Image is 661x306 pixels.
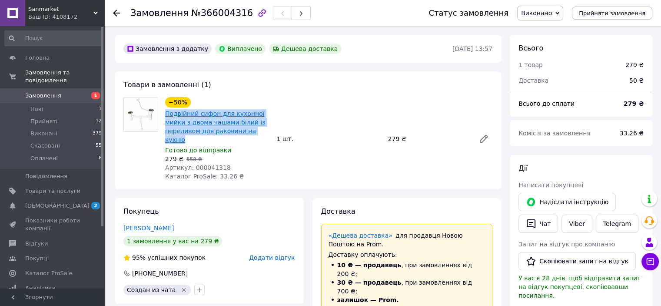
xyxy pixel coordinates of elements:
span: Відгуки [25,240,48,248]
span: 379 [93,130,102,138]
span: Виконані [30,130,57,138]
div: Виплачено [215,44,266,54]
span: Замовлення [25,92,61,100]
div: 279 ₴ [385,133,472,145]
div: Статус замовлення [428,9,508,17]
div: для продавця Новою Поштою на Prom. [329,231,485,249]
span: Доставка [518,77,548,84]
button: Чат [518,215,558,233]
img: Подвійний сифон для кухонної мийки з двома чашами білий із переливом для раковини на кухню [126,98,156,131]
span: 558 ₴ [186,156,202,162]
span: 279 ₴ [165,155,183,162]
span: Готово до відправки [165,147,231,154]
span: Прийняті [30,118,57,125]
span: Каталог ProSale: 33.26 ₴ [165,173,244,180]
div: [PHONE_NUMBER] [131,269,189,278]
span: Прийняти замовлення [579,10,645,17]
div: Замовлення з додатку [123,44,212,54]
span: 1 [99,105,102,113]
a: [PERSON_NAME] [123,225,174,232]
div: 1 шт. [273,133,384,145]
span: №366004316 [191,8,253,18]
div: Ваш ID: 4108172 [28,13,104,21]
span: 8 [99,155,102,162]
span: 12 [96,118,102,125]
div: Доставку оплачують: [329,250,485,259]
span: 1 [91,92,100,99]
span: Нові [30,105,43,113]
span: У вас є 28 днів, щоб відправити запит на відгук покупцеві, скопіювавши посилання. [518,275,641,299]
span: Создан из чата [127,286,176,293]
span: Замовлення та повідомлення [25,69,104,84]
span: залишок — Prom. [337,296,399,303]
b: 279 ₴ [624,100,644,107]
span: 10 ₴ — продавець [337,262,402,269]
span: Замовлення [130,8,189,18]
span: 95% [132,254,146,261]
a: «Дешева доставка» [329,232,392,239]
svg: Видалити мітку [180,286,187,293]
span: Всього [518,44,543,52]
div: −50% [165,97,191,108]
span: Артикул: 000041318 [165,164,231,171]
div: Повернутися назад [113,9,120,17]
div: Дешева доставка [269,44,341,54]
span: Доставка [321,207,355,215]
span: [DEMOGRAPHIC_DATA] [25,202,90,210]
input: Пошук [4,30,103,46]
span: Виконано [521,10,552,17]
button: Прийняти замовлення [572,7,652,20]
div: успішних покупок [123,253,206,262]
span: Комісія за замовлення [518,130,591,137]
span: Показники роботи компанії [25,217,80,232]
button: Надіслати інструкцію [518,193,616,211]
div: 50 ₴ [624,71,649,90]
span: Дії [518,164,528,172]
span: Товари та послуги [25,187,80,195]
a: Редагувати [475,130,492,148]
span: 30 ₴ — продавець [337,279,402,286]
span: Запит на відгук про компанію [518,241,615,248]
a: Telegram [596,215,638,233]
li: , при замовленнях від 200 ₴; [329,261,485,278]
div: 279 ₴ [625,61,644,69]
time: [DATE] 13:57 [452,45,492,52]
span: Повідомлення [25,172,67,180]
span: Скасовані [30,142,60,150]
button: Чат з покупцем [641,253,659,270]
span: 1 товар [518,61,543,68]
span: Каталог ProSale [25,269,72,277]
a: Подвійний сифон для кухонної мийки з двома чашами білий із переливом для раковини на кухню [165,110,266,143]
span: Додати відгук [249,254,295,261]
span: Sanmarket [28,5,93,13]
span: Товари в замовленні (1) [123,81,211,89]
div: 1 замовлення у вас на 279 ₴ [123,236,222,246]
span: 55 [96,142,102,150]
span: Аналітика [25,284,55,292]
span: Написати покупцеві [518,182,583,188]
button: Скопіювати запит на відгук [518,252,636,270]
span: Оплачені [30,155,58,162]
span: 2 [91,202,100,209]
span: 33.26 ₴ [620,130,644,137]
li: , при замовленнях від 700 ₴; [329,278,485,296]
span: Головна [25,54,50,62]
a: Viber [561,215,592,233]
span: Покупці [25,255,49,262]
span: Всього до сплати [518,100,575,107]
span: Покупець [123,207,159,215]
